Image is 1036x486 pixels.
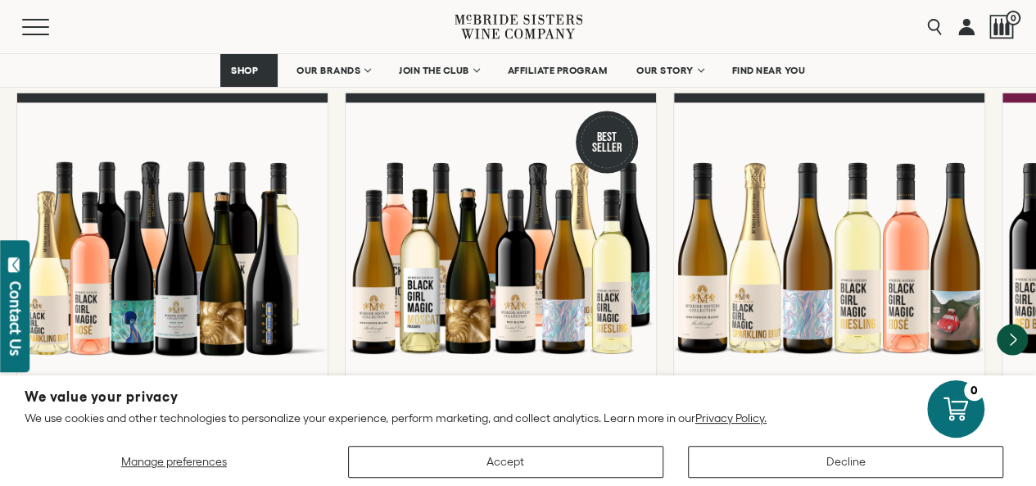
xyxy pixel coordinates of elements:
button: Next [997,324,1028,355]
div: Contact Us [7,281,24,356]
a: FIND NEAR YOU [722,54,817,87]
span: FIND NEAR YOU [732,65,806,76]
a: OUR BRANDS [286,54,380,87]
a: OUR STORY [626,54,713,87]
button: Decline [688,446,1003,478]
a: Privacy Policy. [695,411,767,425]
button: Accept [348,446,663,478]
p: We use cookies and other technologies to personalize your experience, perform marketing, and coll... [25,411,1011,425]
a: SHOP [220,54,278,87]
span: OUR STORY [636,65,694,76]
span: OUR BRANDS [296,65,360,76]
a: AFFILIATE PROGRAM [497,54,618,87]
h2: We value your privacy [25,390,1011,404]
div: 0 [964,380,984,401]
span: Manage preferences [121,455,227,468]
button: Manage preferences [25,446,323,478]
span: 0 [1006,11,1020,25]
button: Mobile Menu Trigger [22,19,81,35]
span: SHOP [231,65,259,76]
span: AFFILIATE PROGRAM [508,65,608,76]
a: JOIN THE CLUB [388,54,489,87]
span: JOIN THE CLUB [399,65,469,76]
